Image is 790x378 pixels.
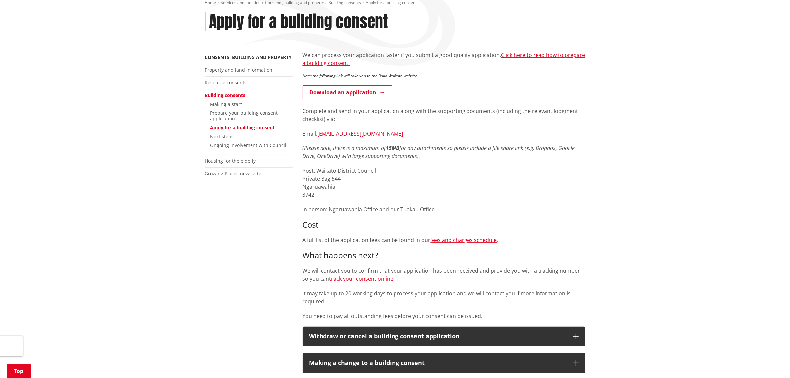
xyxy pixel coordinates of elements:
p: A full list of the application fees can be found in our . [303,236,585,244]
p: We can process your application faster if you submit a good quality application. [303,51,585,67]
h3: Cost [303,220,585,230]
a: Prepare your building consent application [210,110,278,122]
a: Download an application [303,85,392,99]
a: Housing for the elderly [205,158,256,164]
em: Note: the following link will take you to the Build Waikato website. [303,73,418,79]
a: Consents, building and property [205,54,292,60]
iframe: Messenger Launcher [759,350,783,374]
h1: Apply for a building consent [209,12,388,32]
a: fees and charges schedule [431,236,497,244]
a: Click here to read how to prepare a building consent. [303,51,585,67]
p: You need to pay all outstanding fees before your consent can be issued. [303,312,585,320]
a: Resource consents [205,79,247,86]
em: (Please note, there is a maximum of for any attachments so please include a file share link (e.g.... [303,144,575,160]
a: Ongoing involvement with Council [210,142,287,148]
p: Email: [303,130,585,138]
p: It may take up to 20 working days to process your application and we will contact you if more inf... [303,289,585,305]
h3: What happens next? [303,251,585,260]
a: Next steps [210,133,234,140]
a: Apply for a building consent [210,124,275,131]
a: Making a start [210,101,242,107]
p: We will contact you to confirm that your application has been received and provide you with a tra... [303,267,585,283]
a: Top [7,364,31,378]
p: In person: Ngaruawahia Office and our Tuakau Office [303,205,585,213]
a: Building consents [205,92,246,98]
p: Complete and send in your application along with the supporting documents (including the relevant... [303,107,585,123]
button: Withdraw or cancel a building consent application [303,327,585,346]
a: Property and land information [205,67,273,73]
button: Making a change to a building consent [303,353,585,373]
p: Post: Waikato District Council Private Bag 544 Ngaruawahia 3742 [303,167,585,199]
a: [EMAIL_ADDRESS][DOMAIN_NAME] [318,130,403,137]
a: Growing Places newsletter [205,170,264,177]
a: track your consent online [329,275,394,282]
div: Withdraw or cancel a building consent application [309,333,567,340]
strong: 15MB [386,144,400,152]
div: Making a change to a building consent [309,360,567,366]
